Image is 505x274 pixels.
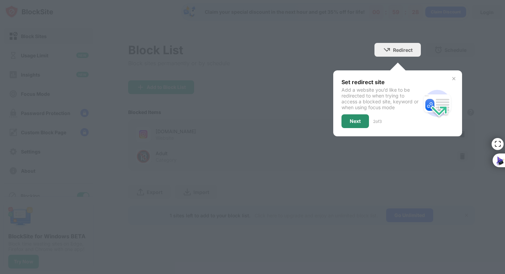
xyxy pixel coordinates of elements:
div: 2 of 3 [373,119,382,124]
img: x-button.svg [451,76,457,81]
img: redirect.svg [421,87,454,120]
div: Set redirect site [341,79,421,85]
div: Redirect [393,47,413,53]
div: Add a website you’d like to be redirected to when trying to access a blocked site, keyword or whe... [341,87,421,110]
div: Next [350,118,361,124]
